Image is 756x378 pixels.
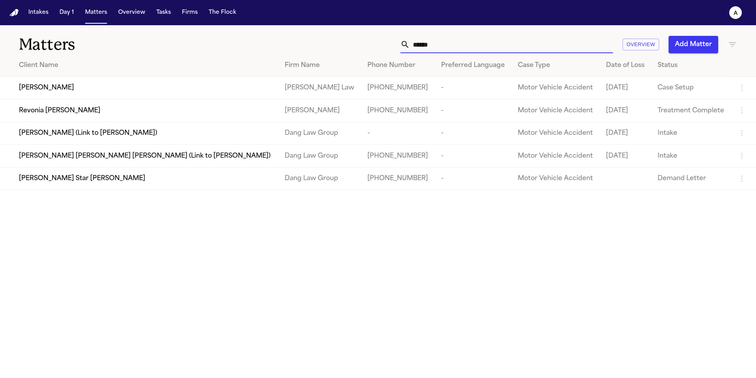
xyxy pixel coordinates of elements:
td: - [435,145,511,167]
td: [PHONE_NUMBER] [361,167,435,190]
td: Motor Vehicle Accident [511,167,600,190]
td: [DATE] [600,77,651,99]
td: Motor Vehicle Accident [511,99,600,122]
td: [PHONE_NUMBER] [361,99,435,122]
div: Preferred Language [441,61,505,70]
td: Case Setup [651,77,731,99]
span: [PERSON_NAME] [PERSON_NAME] [PERSON_NAME] (Link to [PERSON_NAME]) [19,151,271,161]
td: [PHONE_NUMBER] [361,77,435,99]
td: - [435,122,511,144]
div: Firm Name [285,61,355,70]
td: [DATE] [600,122,651,144]
span: [PERSON_NAME] (Link to [PERSON_NAME]) [19,128,157,138]
span: [PERSON_NAME] [19,83,74,93]
button: Overview [115,6,148,20]
span: Revonia [PERSON_NAME] [19,106,100,115]
span: [PERSON_NAME] Star [PERSON_NAME] [19,174,145,183]
td: Dang Law Group [278,122,361,144]
td: Intake [651,122,731,144]
button: Intakes [25,6,52,20]
button: Overview [623,39,659,51]
div: Date of Loss [606,61,645,70]
div: Status [658,61,724,70]
td: Dang Law Group [278,167,361,190]
div: Case Type [518,61,593,70]
div: Phone Number [367,61,428,70]
td: Treatment Complete [651,99,731,122]
button: The Flock [206,6,239,20]
td: Demand Letter [651,167,731,190]
td: Motor Vehicle Accident [511,145,600,167]
button: Firms [179,6,201,20]
td: Motor Vehicle Accident [511,122,600,144]
td: [DATE] [600,99,651,122]
td: [PHONE_NUMBER] [361,145,435,167]
td: [PERSON_NAME] [278,99,361,122]
td: [DATE] [600,145,651,167]
td: - [435,77,511,99]
td: Motor Vehicle Accident [511,77,600,99]
td: - [361,122,435,144]
button: Add Matter [669,36,718,53]
h1: Matters [19,35,228,54]
td: [PERSON_NAME] Law [278,77,361,99]
img: Finch Logo [9,9,19,17]
div: Client Name [19,61,272,70]
td: - [435,99,511,122]
a: Home [9,9,19,17]
td: Intake [651,145,731,167]
td: - [435,167,511,190]
button: Day 1 [56,6,77,20]
td: Dang Law Group [278,145,361,167]
button: Matters [82,6,110,20]
button: Tasks [153,6,174,20]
